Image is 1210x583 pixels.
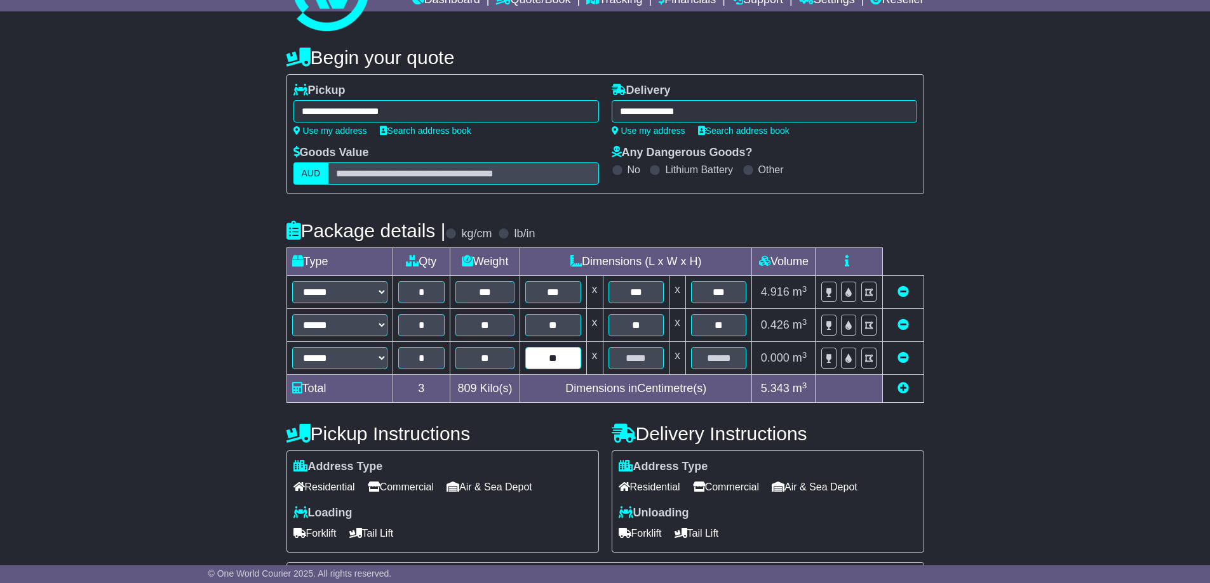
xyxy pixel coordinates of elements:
span: Tail Lift [349,523,394,543]
label: Other [758,164,784,176]
td: Dimensions in Centimetre(s) [520,375,752,403]
span: © One World Courier 2025. All rights reserved. [208,568,392,579]
td: Dimensions (L x W x H) [520,248,752,276]
sup: 3 [802,350,807,360]
label: Loading [293,506,353,520]
td: Total [286,375,393,403]
h4: Delivery Instructions [612,423,924,444]
td: Weight [450,248,520,276]
span: Commercial [368,477,434,497]
label: kg/cm [461,227,492,241]
a: Remove this item [897,318,909,331]
span: Air & Sea Depot [447,477,532,497]
span: Commercial [693,477,759,497]
td: Volume [752,248,816,276]
span: 4.916 [761,285,790,298]
label: Address Type [293,460,383,474]
td: x [586,309,603,342]
label: Unloading [619,506,689,520]
a: Use my address [293,126,367,136]
h4: Begin your quote [286,47,924,68]
td: Type [286,248,393,276]
label: Any Dangerous Goods? [612,146,753,160]
span: Air & Sea Depot [772,477,857,497]
td: Qty [393,248,450,276]
label: lb/in [514,227,535,241]
a: Remove this item [897,285,909,298]
td: x [669,342,685,375]
span: 0.000 [761,351,790,364]
sup: 3 [802,317,807,327]
a: Search address book [698,126,790,136]
td: x [586,342,603,375]
span: Residential [293,477,355,497]
label: Lithium Battery [665,164,733,176]
label: No [628,164,640,176]
label: Delivery [612,84,671,98]
span: 809 [458,382,477,395]
a: Use my address [612,126,685,136]
td: x [669,309,685,342]
sup: 3 [802,284,807,294]
label: Address Type [619,460,708,474]
span: m [793,318,807,331]
span: Forklift [619,523,662,543]
h4: Package details | [286,220,446,241]
span: m [793,351,807,364]
label: Goods Value [293,146,369,160]
td: Kilo(s) [450,375,520,403]
h4: Pickup Instructions [286,423,599,444]
td: x [586,276,603,309]
span: m [793,285,807,298]
td: x [669,276,685,309]
span: Forklift [293,523,337,543]
span: m [793,382,807,395]
a: Search address book [380,126,471,136]
sup: 3 [802,381,807,390]
span: Tail Lift [675,523,719,543]
td: 3 [393,375,450,403]
label: AUD [293,162,329,185]
label: Pickup [293,84,346,98]
span: Residential [619,477,680,497]
a: Add new item [897,382,909,395]
span: 0.426 [761,318,790,331]
span: 5.343 [761,382,790,395]
a: Remove this item [897,351,909,364]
